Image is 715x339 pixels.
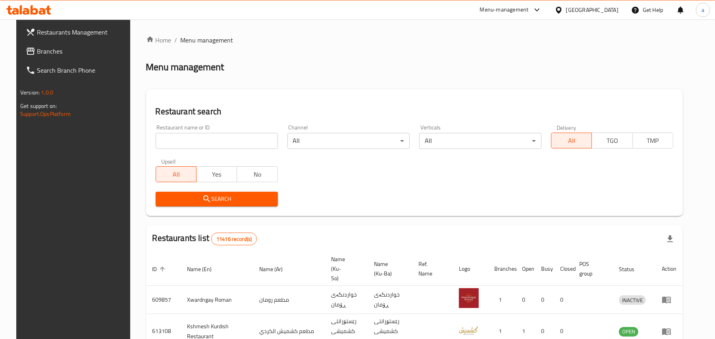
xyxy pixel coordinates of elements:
a: Support.OpsPlatform [20,109,71,119]
span: Ref. Name [419,259,443,278]
th: Branches [488,252,516,286]
span: INACTIVE [619,296,646,305]
button: TGO [592,133,632,148]
a: Restaurants Management [19,23,136,42]
li: / [175,35,177,45]
td: خواردنگەی ڕۆمان [368,286,412,314]
a: Search Branch Phone [19,61,136,80]
span: TGO [595,135,629,146]
input: Search for restaurant name or ID.. [156,133,278,149]
th: Busy [535,252,554,286]
div: Menu [662,295,676,304]
td: مطعم رومان [253,286,325,314]
button: TMP [632,133,673,148]
label: Delivery [557,125,576,130]
span: Name (Ku-Ba) [374,259,403,278]
th: Closed [554,252,573,286]
span: Search [162,194,272,204]
span: ID [152,264,168,274]
span: Restaurants Management [37,27,129,37]
span: Status [619,264,645,274]
button: Yes [196,166,237,182]
button: All [551,133,592,148]
a: Home [146,35,172,45]
td: 1 [488,286,516,314]
button: All [156,166,197,182]
span: Name (Ku-So) [331,254,358,283]
div: [GEOGRAPHIC_DATA] [566,6,619,14]
label: Upsell [161,158,176,164]
span: OPEN [619,327,638,336]
span: Branches [37,46,129,56]
td: 0 [535,286,554,314]
span: Search Branch Phone [37,65,129,75]
th: Action [655,252,683,286]
span: POS group [580,259,603,278]
img: Xwardngay Roman [459,288,479,308]
td: خواردنگەی ڕۆمان [325,286,368,314]
span: Name (En) [187,264,222,274]
div: All [287,133,410,149]
td: 0 [516,286,535,314]
td: 609857 [146,286,181,314]
div: All [419,133,542,149]
div: OPEN [619,327,638,337]
h2: Menu management [146,61,224,73]
span: No [240,169,274,180]
span: a [702,6,704,14]
button: No [237,166,278,182]
td: Xwardngay Roman [181,286,253,314]
span: All [555,135,589,146]
h2: Restaurant search [156,106,673,117]
nav: breadcrumb [146,35,683,45]
h2: Restaurants list [152,232,257,245]
span: All [159,169,193,180]
a: Branches [19,42,136,61]
div: Menu [662,327,676,336]
span: Name (Ar) [259,264,293,274]
span: Get support on: [20,101,57,111]
button: Search [156,192,278,206]
span: TMP [636,135,670,146]
th: Logo [453,252,488,286]
span: 1.0.0 [41,87,53,98]
th: Open [516,252,535,286]
div: Menu-management [480,5,529,15]
div: INACTIVE [619,295,646,305]
span: Yes [200,169,234,180]
td: 0 [554,286,573,314]
span: Version: [20,87,40,98]
div: Export file [661,229,680,248]
span: 11416 record(s) [212,235,256,243]
span: Menu management [181,35,233,45]
div: Total records count [211,233,257,245]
